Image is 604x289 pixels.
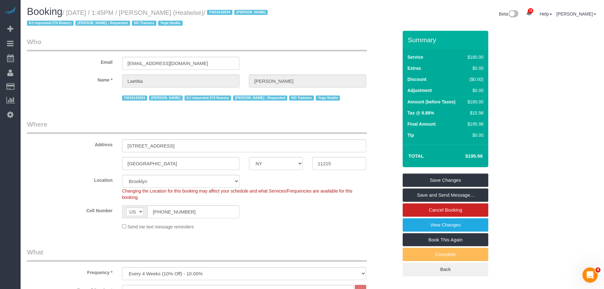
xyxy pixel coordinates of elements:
[122,57,239,70] input: Email
[528,8,533,13] span: 15
[403,203,488,217] a: Cancel Booking
[508,10,518,18] img: New interface
[234,10,268,15] span: [PERSON_NAME]
[207,10,232,15] span: FW10142024
[407,87,432,94] label: Adjustment
[4,6,16,15] img: Automaid Logo
[127,224,194,229] span: Send me text message reminders
[407,65,421,71] label: Extras
[147,205,239,218] input: Cell Number
[27,37,367,51] legend: Who
[407,132,414,138] label: Tip
[27,9,270,27] small: / [DATE] / 1:45PM / [PERSON_NAME] (Heatwise)
[465,54,484,60] div: $180.00
[465,110,484,116] div: $15.98
[556,11,596,16] a: [PERSON_NAME]
[233,95,287,101] span: [PERSON_NAME] - Requested
[403,218,488,232] a: View Changes
[22,205,117,214] label: Cell Number
[22,139,117,148] label: Address
[595,267,601,273] span: 4
[407,54,423,60] label: Service
[523,6,535,20] a: 15
[407,99,455,105] label: Amount (before Taxes)
[75,21,130,26] span: [PERSON_NAME] - Requested
[122,95,147,101] span: FW10142024
[408,36,485,43] h3: Summary
[540,11,552,16] a: Help
[27,247,367,262] legend: What
[408,153,424,159] strong: Total
[465,121,484,127] div: $195.98
[407,110,434,116] label: Tax @ 8.88%
[407,76,426,82] label: Discount
[158,21,183,26] span: Yoga Studio
[582,267,598,283] iframe: Intercom live chat
[316,95,340,101] span: Yoga Studio
[27,6,62,17] span: Booking
[465,65,484,71] div: $0.00
[312,157,366,170] input: Zip Code
[22,75,117,83] label: Name *
[403,233,488,246] a: Book This Again
[465,76,484,82] div: ($0.00)
[122,188,353,200] span: Changing the Location for this booking may affect your schedule and what Services/Frequencies are...
[465,132,484,138] div: $0.00
[403,174,488,187] a: Save Changes
[446,154,483,159] h4: $195.98
[122,75,239,88] input: First Name
[465,87,484,94] div: $0.00
[499,11,519,16] a: Beta
[289,95,314,101] span: NO Trainees
[403,263,488,276] a: Back
[149,95,182,101] span: [PERSON_NAME]
[403,188,488,202] a: Save and Send Message...
[22,175,117,183] label: Location
[27,21,74,26] span: KJ requested 274 Bowery
[249,75,366,88] input: Last Name
[407,121,436,127] label: Final Amount
[185,95,231,101] span: KJ requested 274 Bowery
[27,120,367,134] legend: Where
[22,57,117,65] label: Email
[465,99,484,105] div: $180.00
[132,21,156,26] span: NO Trainees
[122,157,239,170] input: City
[22,267,117,276] label: Frequency *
